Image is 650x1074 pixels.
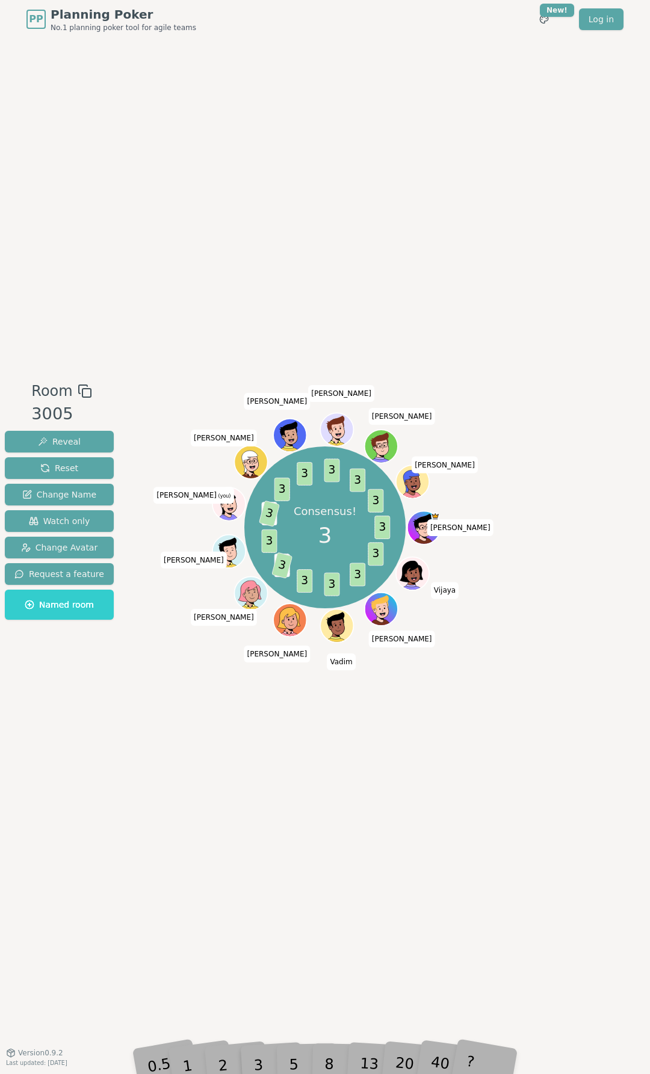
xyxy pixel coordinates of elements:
span: 3 [350,469,365,492]
a: PPPlanning PokerNo.1 planning poker tool for agile teams [26,6,196,32]
span: Request a feature [14,568,104,580]
span: Matt is the host [431,512,439,520]
span: (you) [217,493,231,499]
span: 3 [368,542,383,566]
span: Change Avatar [21,542,98,554]
span: 3 [318,519,332,551]
button: New! [533,8,555,30]
span: Last updated: [DATE] [6,1060,67,1066]
span: Named room [25,599,94,611]
span: 3 [271,552,292,579]
p: Consensus! [291,503,359,520]
span: 3 [297,462,312,486]
button: Click to change your avatar [214,488,245,519]
span: 5 [274,554,290,577]
span: Reveal [38,436,81,448]
span: PP [29,12,43,26]
div: 3005 [31,402,91,427]
span: Click to change your name [369,408,435,425]
button: Change Name [5,484,114,505]
button: Watch only [5,510,114,532]
span: Click to change your name [161,551,227,568]
span: Planning Poker [51,6,196,23]
span: Version 0.9.2 [18,1048,63,1058]
span: 3 [374,516,390,539]
span: Click to change your name [431,582,459,599]
button: Change Avatar [5,537,114,558]
span: Click to change your name [427,519,494,536]
span: Click to change your name [327,653,355,670]
span: Change Name [22,489,96,501]
a: Log in [579,8,624,30]
span: Click to change your name [191,609,257,626]
span: Click to change your name [244,646,311,662]
div: New! [540,4,574,17]
span: 3 [368,489,383,513]
span: 3 [274,478,290,501]
span: Click to change your name [412,456,478,473]
button: Named room [5,590,114,620]
button: Reveal [5,431,114,452]
span: 3 [297,569,312,593]
span: 5 [262,502,277,525]
span: Click to change your name [244,393,311,410]
span: Click to change your name [369,631,435,647]
span: 3 [262,529,277,553]
span: Reset [40,462,78,474]
span: 3 [350,563,365,587]
button: Request a feature [5,563,114,585]
button: Reset [5,457,114,479]
span: 3 [259,501,280,527]
span: No.1 planning poker tool for agile teams [51,23,196,32]
span: Click to change your name [308,385,374,402]
span: Watch only [29,515,90,527]
span: Room [31,380,72,402]
span: Click to change your name [191,430,257,446]
span: 3 [324,459,340,483]
span: Click to change your name [153,487,234,504]
span: 3 [324,573,340,596]
button: Version0.9.2 [6,1048,63,1058]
